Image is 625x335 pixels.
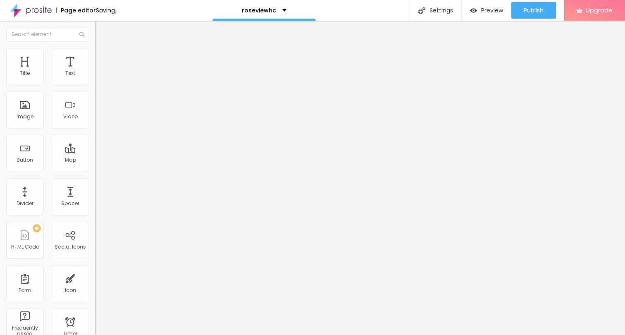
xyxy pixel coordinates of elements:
[65,157,76,163] div: Map
[17,114,33,120] div: Image
[79,32,84,37] img: Icone
[242,7,276,13] p: roseviewhc
[17,201,33,206] div: Divider
[524,7,544,14] span: Publish
[20,70,30,76] div: Title
[19,287,31,293] div: Form
[418,7,425,14] img: Icone
[56,7,96,13] div: Page editor
[65,70,75,76] div: Text
[63,114,78,120] div: Video
[95,21,625,335] iframe: Editor
[470,7,477,14] img: view-1.svg
[55,244,86,250] div: Social Icons
[96,7,119,13] div: Saving...
[6,27,89,42] input: Search element
[481,7,503,14] span: Preview
[61,201,79,206] div: Spacer
[17,157,33,163] div: Button
[65,287,76,293] div: Icon
[586,7,613,14] span: Upgrade
[511,2,556,19] button: Publish
[11,244,39,250] div: HTML Code
[462,2,511,19] button: Preview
